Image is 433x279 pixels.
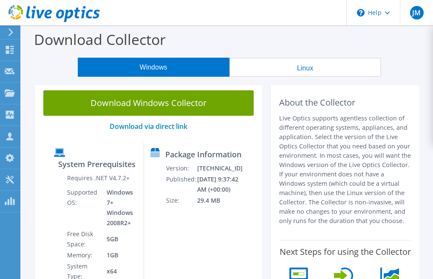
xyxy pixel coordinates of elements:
svg: \n [357,9,365,17]
h2: About the Collector [279,98,411,108]
label: Requires .NET V4.7.2+ [67,174,130,182]
td: Windows 7+ Windows 2008R2+ [100,187,137,229]
td: Version: [166,163,197,174]
td: Free Disk Space: [67,229,100,250]
td: 29.4 MB [197,195,243,206]
button: Linux [229,58,381,77]
td: Size: [166,195,197,206]
td: 5GB [100,229,137,250]
td: 1GB [100,250,137,261]
td: Supported OS: [67,187,100,229]
td: [TECHNICAL_ID] [197,163,243,174]
td: Published: [166,174,197,195]
td: Memory: [67,250,100,261]
td: [DATE] 9:37:42 AM (+00:00) [197,174,243,195]
a: Download via direct link [110,122,187,131]
label: Download Collector [34,30,166,49]
label: System Prerequisites [58,160,136,168]
label: Package Information [165,150,241,159]
label: Next Steps for using the Collector [280,247,411,257]
button: Windows [78,58,229,77]
p: Live Optics supports agentless collection of different operating systems, appliances, and applica... [279,114,411,226]
a: Download Windows Collector [43,90,254,116]
span: JM [410,6,424,20]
